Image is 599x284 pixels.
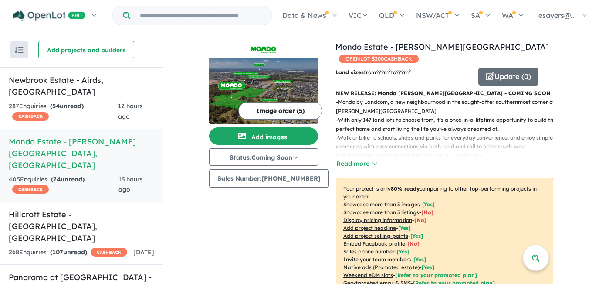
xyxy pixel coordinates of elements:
u: Embed Facebook profile [343,240,405,247]
a: Mondo Estate - [PERSON_NAME][GEOGRAPHIC_DATA] [335,42,549,52]
span: [ Yes ] [397,248,409,255]
span: 107 [52,248,63,256]
span: [ Yes ] [422,201,435,208]
button: Sales Number:[PHONE_NUMBER] [209,169,329,188]
u: Native ads (Promoted estate) [343,264,420,270]
div: 268 Enquir ies [9,247,127,258]
span: 12 hours ago [118,102,143,120]
u: Add project selling-points [343,233,408,239]
img: Mondo Estate - Edmondson Park [209,58,318,124]
span: [ Yes ] [413,256,426,263]
span: [DATE] [133,248,154,256]
button: Add images [209,127,318,145]
p: - With only 147 land lots to choose from, it’s a once-in-a-lifetime opportunity to build the perf... [336,116,560,133]
u: ??? m [376,69,391,75]
span: CASHBACK [12,112,49,121]
button: Status:Coming Soon [209,148,318,166]
a: Mondo Estate - Edmondson Park LogoMondo Estate - Edmondson Park [209,41,318,124]
p: - Mondo by Landcom, a new neighbourhood in the sought-after southernmost corner of [PERSON_NAME][... [336,98,560,116]
span: [ Yes ] [410,233,423,239]
button: Add projects and builders [38,41,134,58]
div: 405 Enquir ies [9,175,118,195]
p: from [335,68,472,77]
span: 13 hours ago [118,175,143,194]
img: Mondo Estate - Edmondson Park Logo [213,44,315,55]
button: Image order (5) [238,102,322,120]
strong: ( unread) [51,175,85,183]
img: sort.svg [15,47,24,53]
span: CASHBACK [91,248,127,257]
h5: Mondo Estate - [PERSON_NAME][GEOGRAPHIC_DATA] , [GEOGRAPHIC_DATA] [9,136,154,171]
u: Weekend eDM slots [343,272,393,278]
span: OPENLOT $ 200 CASHBACK [339,55,419,63]
p: - Walk or bike to schools, shops and parks for everyday convenience, and enjoy simple commutes wi... [336,133,560,160]
sup: 2 [409,68,411,73]
u: Invite your team members [343,256,411,263]
span: esayers@... [538,11,576,20]
h5: Hillcroft Estate - [GEOGRAPHIC_DATA] , [GEOGRAPHIC_DATA] [9,209,154,244]
strong: ( unread) [50,102,84,110]
u: Showcase more than 3 images [343,201,420,208]
span: 74 [53,175,61,183]
strong: ( unread) [50,248,87,256]
h5: Newbrook Estate - Airds , [GEOGRAPHIC_DATA] [9,74,154,98]
span: [ Yes ] [398,225,411,231]
span: [ No ] [421,209,433,216]
span: [Refer to your promoted plan] [395,272,477,278]
b: Land sizes [335,69,364,75]
span: CASHBACK [12,185,49,194]
u: Add project headline [343,225,396,231]
input: Try estate name, suburb, builder or developer [132,6,270,25]
button: Read more [336,159,377,169]
span: [ No ] [407,240,420,247]
b: 80 % ready [391,185,420,192]
u: Display pricing information [343,217,412,223]
div: 287 Enquir ies [9,101,118,122]
span: [ No ] [414,217,426,223]
sup: 2 [389,68,391,73]
u: Showcase more than 3 listings [343,209,419,216]
u: ???m [396,69,411,75]
img: Openlot PRO Logo White [13,10,85,21]
u: Sales phone number [343,248,395,255]
span: 54 [52,102,60,110]
button: Update (0) [478,68,538,86]
p: NEW RELEASE: Mondo [PERSON_NAME][GEOGRAPHIC_DATA] - COMING SOON [336,89,553,98]
span: [Yes] [422,264,434,270]
span: to [391,69,411,75]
